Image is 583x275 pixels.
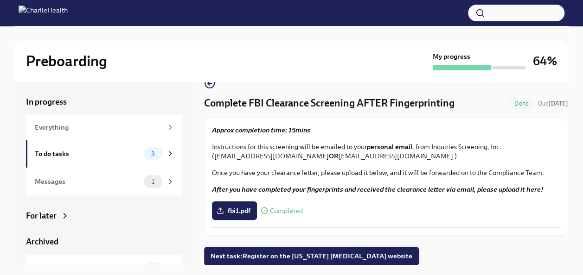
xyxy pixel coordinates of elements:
strong: Approx completion time: 15mins [212,126,310,134]
strong: [DATE] [549,100,568,107]
a: Everything [26,115,182,140]
span: Due [538,100,568,107]
div: Everything [35,122,162,132]
label: fbi1.pdf [212,201,257,220]
button: Next task:Register on the [US_STATE] [MEDICAL_DATA] website [204,247,419,265]
span: 1 [146,178,160,185]
strong: OR [329,152,339,160]
div: For later [26,210,57,221]
span: September 4th, 2025 09:00 [538,99,568,108]
strong: My progress [433,52,470,61]
strong: personal email [367,143,412,151]
a: To do tasks3 [26,140,182,168]
div: Messages [35,176,140,187]
a: Archived [26,236,182,247]
a: In progress [26,96,182,107]
img: CharlieHealth [19,6,68,20]
span: fbi1.pdf [218,206,250,215]
h4: Complete FBI Clearance Screening AFTER Fingerprinting [204,96,455,110]
strong: After you have completed your fingerprints and received the clearance letter via email, please up... [212,185,543,194]
h3: 64% [533,53,557,69]
div: Completed tasks [35,263,140,274]
div: To do tasks [35,149,140,159]
span: 3 [146,150,160,157]
h2: Preboarding [26,52,107,70]
a: For later [26,210,182,221]
span: Next task : Register on the [US_STATE] [MEDICAL_DATA] website [211,251,412,261]
span: Done [509,100,534,107]
p: Once you have your clearance letter, please upload it below, and it will be forwarded on to the C... [212,168,560,177]
span: Completed [270,207,303,214]
p: Instructions for this screening will be emailed to your , from Inquiries Screening, Inc. ([EMAIL_... [212,142,560,161]
a: Messages1 [26,168,182,195]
